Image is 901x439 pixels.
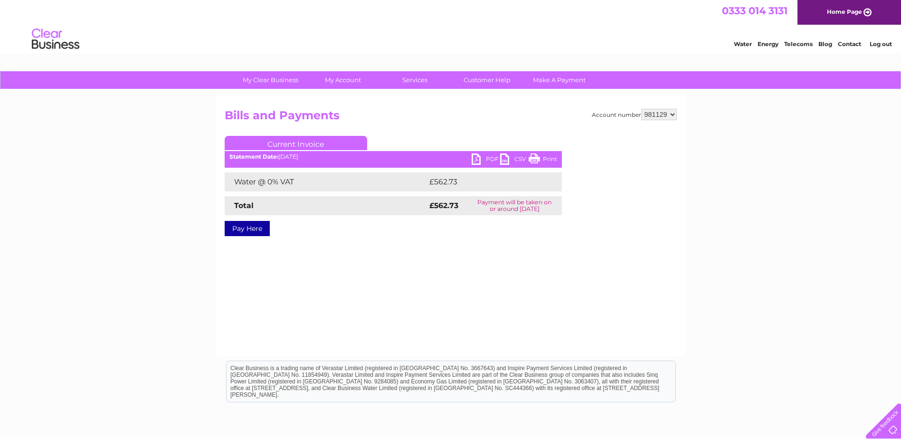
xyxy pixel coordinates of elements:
a: Log out [870,40,892,48]
a: Contact [838,40,861,48]
strong: Total [234,201,254,210]
a: Current Invoice [225,136,367,150]
a: My Clear Business [231,71,310,89]
td: Water @ 0% VAT [225,172,427,191]
b: Statement Date: [229,153,278,160]
a: Water [734,40,752,48]
a: PDF [472,153,500,167]
a: Make A Payment [520,71,598,89]
a: Telecoms [784,40,813,48]
a: Energy [758,40,778,48]
a: Blog [818,40,832,48]
a: My Account [303,71,382,89]
td: £562.73 [427,172,545,191]
td: Payment will be taken on or around [DATE] [467,196,562,215]
div: Clear Business is a trading name of Verastar Limited (registered in [GEOGRAPHIC_DATA] No. 3667643... [227,5,675,46]
div: Account number [592,109,677,120]
div: [DATE] [225,153,562,160]
a: Print [529,153,557,167]
img: logo.png [31,25,80,54]
a: CSV [500,153,529,167]
a: 0333 014 3131 [722,5,787,17]
a: Pay Here [225,221,270,236]
a: Services [376,71,454,89]
strong: £562.73 [429,201,458,210]
h2: Bills and Payments [225,109,677,127]
a: Customer Help [448,71,526,89]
